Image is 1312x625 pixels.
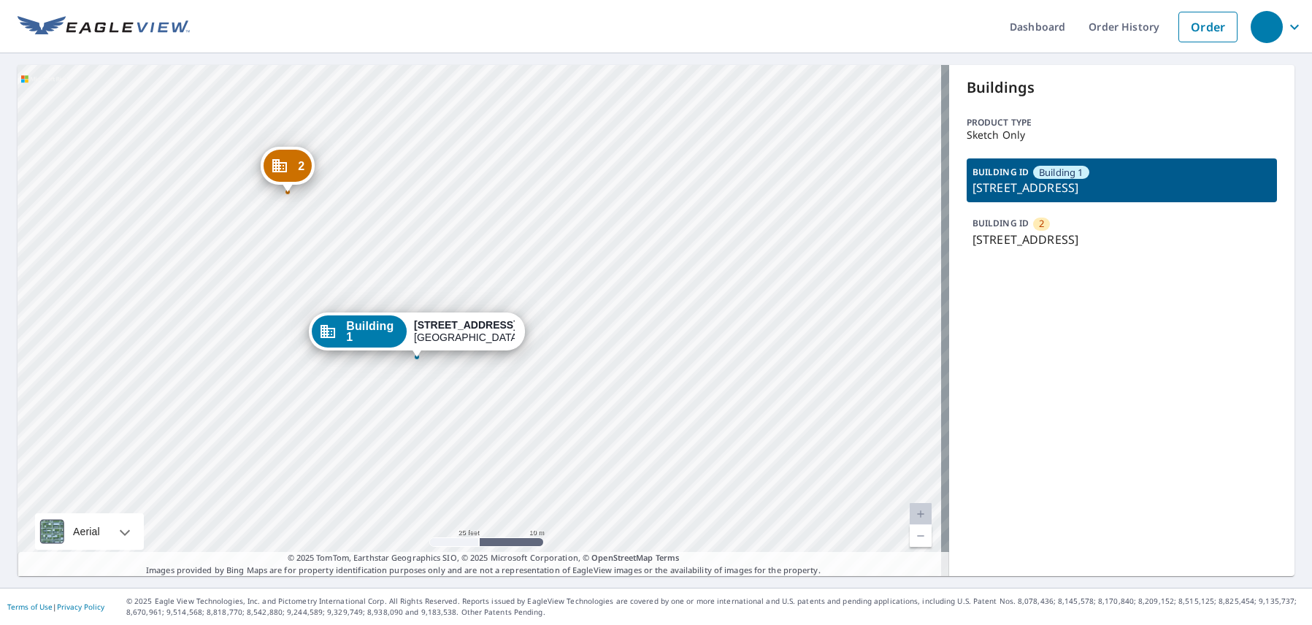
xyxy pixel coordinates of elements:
a: Order [1178,12,1238,42]
span: Building 1 [1039,166,1083,180]
a: Privacy Policy [57,602,104,612]
div: Aerial [69,513,104,550]
p: [STREET_ADDRESS] [973,231,1271,248]
span: 2 [298,161,304,172]
p: BUILDING ID [973,166,1029,178]
strong: [STREET_ADDRESS] [414,319,517,331]
p: Product type [967,116,1277,129]
span: Building 1 [346,321,399,342]
a: Terms [656,552,680,563]
p: Buildings [967,77,1277,99]
p: © 2025 Eagle View Technologies, Inc. and Pictometry International Corp. All Rights Reserved. Repo... [126,596,1305,618]
a: Current Level 20, Zoom In Disabled [910,503,932,525]
p: [STREET_ADDRESS] [973,179,1271,196]
span: © 2025 TomTom, Earthstar Geographics SIO, © 2025 Microsoft Corporation, © [288,552,680,564]
p: Images provided by Bing Maps are for property identification purposes only and are not a represen... [18,552,949,576]
img: EV Logo [18,16,190,38]
a: Terms of Use [7,602,53,612]
a: Current Level 20, Zoom Out [910,525,932,547]
div: [GEOGRAPHIC_DATA] [414,319,515,344]
div: Dropped pin, building 2, Commercial property, 1600 17th Street Denver, CO 80202 [261,147,315,192]
p: Sketch Only [967,129,1277,141]
a: OpenStreetMap [591,552,653,563]
p: BUILDING ID [973,217,1029,229]
span: 2 [1039,217,1044,231]
div: Dropped pin, building Building 1, Commercial property, 1600 17th Street Denver, CO 80202 [309,312,525,358]
p: | [7,602,104,611]
div: Aerial [35,513,144,550]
